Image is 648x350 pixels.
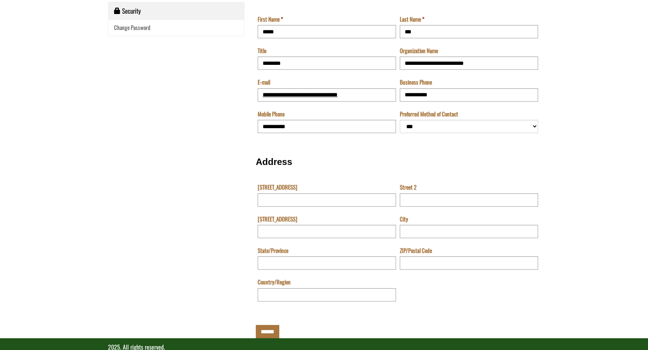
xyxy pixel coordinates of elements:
label: [STREET_ADDRESS] [258,183,297,191]
label: [STREET_ADDRESS] [258,215,297,223]
label: City [400,215,408,223]
label: Organization Name [400,47,438,55]
label: Mobile Phone [258,110,285,118]
span: Security [122,6,141,16]
label: Preferred Method of Contact [400,110,458,118]
label: Country/Region [258,278,291,286]
label: State/Province [258,246,288,254]
input: First Name [258,25,396,38]
fieldset: Address [256,149,540,310]
a: Change Password [108,20,244,35]
label: Street 2 [400,183,416,191]
h3: Address [256,157,540,167]
label: Business Phone [400,78,432,86]
label: Last Name [400,15,424,23]
label: First Name [258,15,283,23]
label: Title [258,47,266,55]
label: E-mail [258,78,270,86]
span: Change Password [114,23,150,31]
label: ZIP/Postal Code [400,246,432,254]
input: Last Name [400,25,538,38]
